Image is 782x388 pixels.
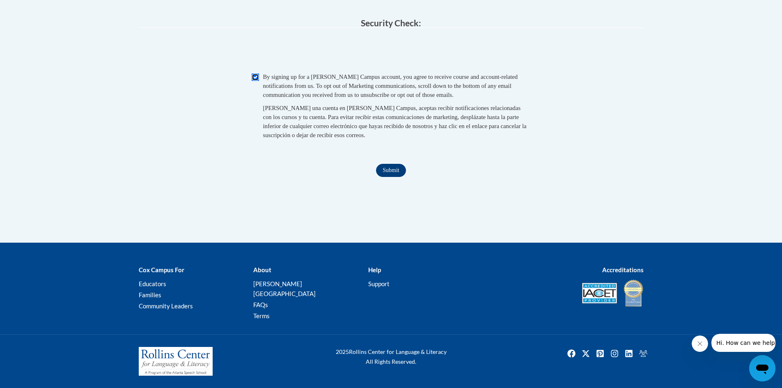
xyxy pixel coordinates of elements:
span: Hi. How can we help? [5,6,67,12]
img: Twitter icon [579,347,592,360]
a: Facebook [565,347,578,360]
img: Facebook group icon [637,347,650,360]
a: Support [368,280,390,287]
iframe: reCAPTCHA [329,36,454,68]
b: Accreditations [602,266,644,273]
div: Rollins Center for Language & Literacy All Rights Reserved. [305,347,477,367]
span: Security Check: [361,18,421,28]
span: 2025 [336,348,349,355]
a: Linkedin [622,347,635,360]
iframe: Message from company [711,334,775,352]
a: Educators [139,280,166,287]
a: Terms [253,312,270,319]
img: Rollins Center for Language & Literacy - A Program of the Atlanta Speech School [139,347,213,376]
a: Community Leaders [139,302,193,310]
a: [PERSON_NAME][GEOGRAPHIC_DATA] [253,280,316,297]
a: Facebook Group [637,347,650,360]
a: FAQs [253,301,268,308]
iframe: Close message [692,335,708,352]
img: LinkedIn icon [622,347,635,360]
b: Cox Campus For [139,266,184,273]
iframe: Button to launch messaging window [749,355,775,381]
a: Pinterest [594,347,607,360]
span: [PERSON_NAME] una cuenta en [PERSON_NAME] Campus, aceptas recibir notificaciones relacionadas con... [263,105,527,138]
img: Accredited IACET® Provider [582,283,617,303]
img: Pinterest icon [594,347,607,360]
span: By signing up for a [PERSON_NAME] Campus account, you agree to receive course and account-related... [263,73,518,98]
a: Twitter [579,347,592,360]
b: About [253,266,271,273]
a: Families [139,291,161,298]
b: Help [368,266,381,273]
img: Facebook icon [565,347,578,360]
img: Instagram icon [608,347,621,360]
img: IDA® Accredited [623,279,644,308]
a: Instagram [608,347,621,360]
input: Submit [376,164,406,177]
